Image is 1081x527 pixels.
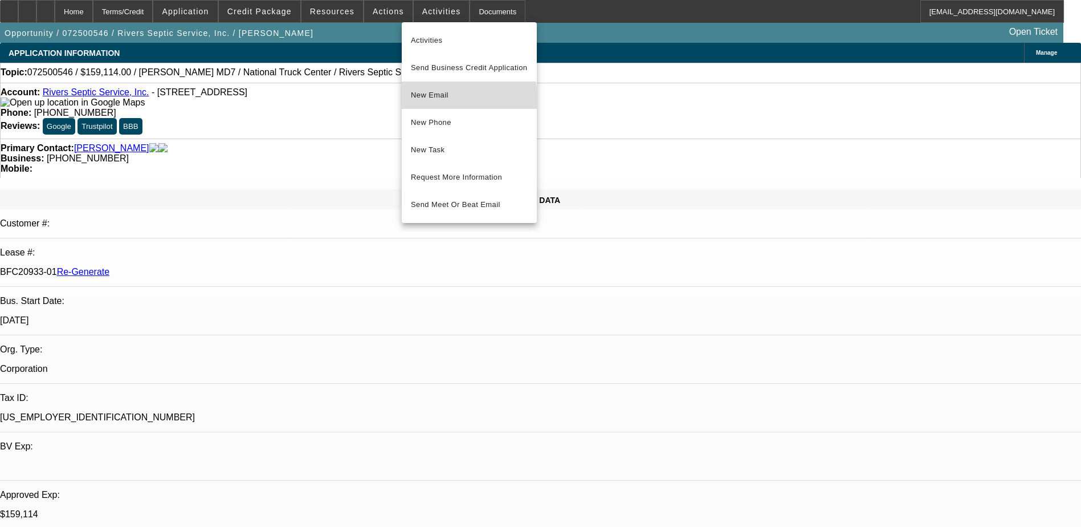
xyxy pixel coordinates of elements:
span: Send Business Credit Application [411,61,528,75]
span: New Phone [411,116,528,129]
span: Send Meet Or Beat Email [411,198,528,212]
span: Activities [411,34,528,47]
span: Request More Information [411,171,528,184]
span: New Task [411,143,528,157]
span: New Email [411,88,528,102]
